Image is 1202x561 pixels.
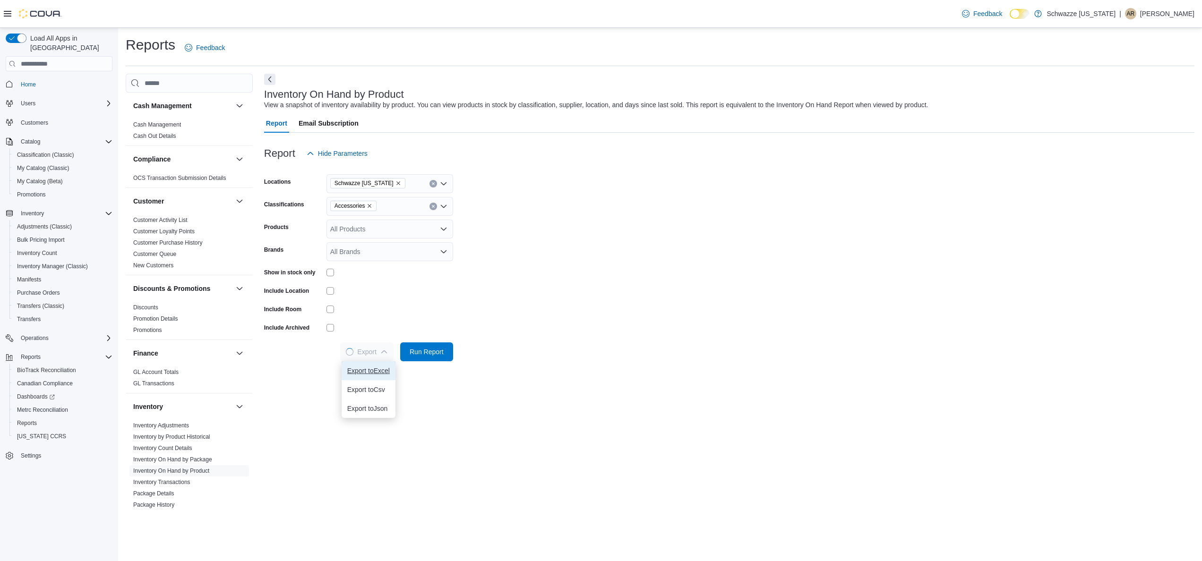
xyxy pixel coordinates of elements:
div: Finance [126,366,253,393]
p: [PERSON_NAME] [1140,8,1194,19]
button: Catalog [2,135,116,148]
a: Metrc Reconciliation [13,404,72,416]
span: Cash Out Details [133,132,176,140]
span: Feedback [196,43,225,52]
a: Inventory Count [13,247,61,259]
span: Loading [344,347,355,357]
a: Inventory On Hand by Package [133,456,212,463]
span: Export [346,342,387,361]
div: Inventory [126,420,253,560]
button: Reports [9,416,116,430]
a: Discounts [133,304,158,311]
button: Inventory [133,402,232,411]
span: Promotions [17,191,46,198]
span: Users [21,100,35,107]
span: BioTrack Reconciliation [13,365,112,376]
div: View a snapshot of inventory availability by product. You can view products in stock by classific... [264,100,928,110]
a: Canadian Compliance [13,378,77,389]
span: Inventory Count [17,249,57,257]
a: My Catalog (Classic) [13,162,73,174]
span: Promotion Details [133,315,178,323]
span: Run Report [410,347,444,357]
a: Promotions [13,189,50,200]
label: Show in stock only [264,269,316,276]
a: Customers [17,117,52,128]
button: My Catalog (Beta) [9,175,116,188]
button: Clear input [429,180,437,187]
a: Package History [133,501,174,508]
a: Transfers (Classic) [13,300,68,312]
span: Canadian Compliance [17,380,73,387]
a: Inventory Count Details [133,445,192,451]
span: Inventory Count [13,247,112,259]
label: Locations [264,178,291,186]
label: Include Location [264,287,309,295]
span: My Catalog (Beta) [13,176,112,187]
button: Open list of options [440,203,447,210]
button: Inventory Count [9,246,116,260]
span: Report [266,114,287,133]
div: Discounts & Promotions [126,302,253,340]
p: | [1119,8,1121,19]
span: Export to Excel [347,367,390,374]
span: Customers [17,117,112,128]
button: Promotions [9,188,116,201]
button: Inventory [234,401,245,412]
span: Adjustments (Classic) [13,221,112,232]
a: OCS Transaction Submission Details [133,175,226,181]
a: Customer Activity List [133,217,188,223]
button: Customer [234,195,245,207]
button: Open list of options [440,248,447,255]
button: Transfers [9,313,116,326]
span: Transfers [13,314,112,325]
span: Transfers (Classic) [17,302,64,310]
button: Customers [2,116,116,129]
span: Bulk Pricing Import [13,234,112,246]
button: Transfers (Classic) [9,299,116,313]
button: Hide Parameters [303,144,371,163]
button: Canadian Compliance [9,377,116,390]
span: BioTrack Reconciliation [17,366,76,374]
button: Metrc Reconciliation [9,403,116,416]
a: Inventory by Product Historical [133,433,210,440]
a: Package Details [133,490,174,497]
nav: Complex example [6,73,112,487]
a: Purchase Orders [13,287,64,298]
span: Customer Activity List [133,216,188,224]
span: Reports [13,417,112,429]
p: Schwazze [US_STATE] [1047,8,1116,19]
button: Operations [2,331,116,345]
span: Settings [21,452,41,459]
button: [US_STATE] CCRS [9,430,116,443]
a: GL Account Totals [133,369,179,375]
label: Products [264,223,289,231]
span: Export to Json [347,405,390,412]
span: Transfers (Classic) [13,300,112,312]
a: Feedback [958,4,1006,23]
a: GL Transactions [133,380,174,387]
span: Catalog [21,138,40,145]
button: Settings [2,449,116,462]
span: Metrc Reconciliation [13,404,112,416]
span: Inventory [21,210,44,217]
button: Users [17,98,39,109]
a: Settings [17,450,45,461]
span: Inventory by Product Historical [133,433,210,441]
h3: Inventory On Hand by Product [264,89,404,100]
button: Next [264,74,275,85]
a: Inventory Adjustments [133,422,189,429]
button: Finance [234,348,245,359]
span: Accessories [335,201,365,211]
a: BioTrack Reconciliation [13,365,80,376]
span: Inventory Manager (Classic) [13,261,112,272]
span: Home [21,81,36,88]
div: Customer [126,214,253,275]
button: BioTrack Reconciliation [9,364,116,377]
img: Cova [19,9,61,18]
button: My Catalog (Classic) [9,161,116,175]
span: Inventory Manager (Classic) [17,263,88,270]
span: Cash Management [133,121,181,128]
